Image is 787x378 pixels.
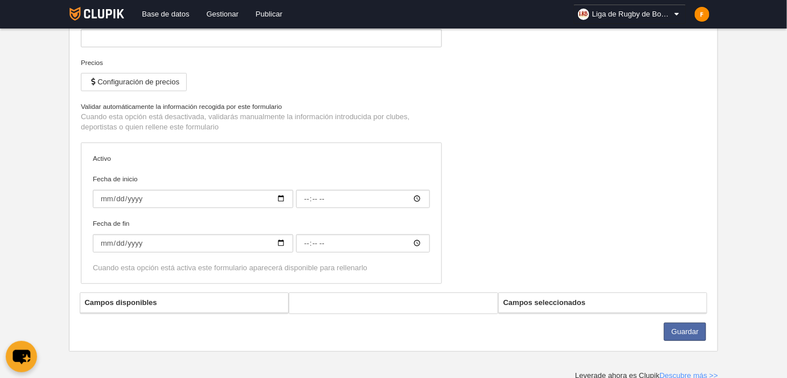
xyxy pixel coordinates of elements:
[93,263,430,273] div: Cuando esta opción está activa este formulario aparecerá disponible para rellenarlo
[93,218,430,253] label: Fecha de fin
[81,112,442,132] p: Cuando esta opción está desactivada, validarás manualmente la información introducida por clubes,...
[81,101,442,112] label: Validar automáticamente la información recogida por este formulario
[93,174,430,208] label: Fecha de inicio
[6,341,37,372] button: chat-button
[81,58,442,68] div: Precios
[573,5,686,24] a: Liga de Rugby de Bogotá
[93,153,430,164] label: Activo
[81,29,442,47] input: Nombre
[578,9,589,20] img: OaVO6CiHoa28.30x30.jpg
[80,293,289,313] th: Campos disponibles
[93,234,293,253] input: Fecha de fin
[81,73,187,91] button: Configuración de precios
[664,323,706,341] button: Guardar
[296,234,430,253] input: Fecha de fin
[69,7,125,21] img: Clupik
[695,7,710,22] img: c2l6ZT0zMHgzMCZmcz05JnRleHQ9RiZiZz1mYjhjMDA%3D.png
[592,9,672,20] span: Liga de Rugby de Bogotá
[81,13,442,47] label: Nombre
[93,190,293,208] input: Fecha de inicio
[296,190,430,208] input: Fecha de inicio
[499,293,707,313] th: Campos seleccionados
